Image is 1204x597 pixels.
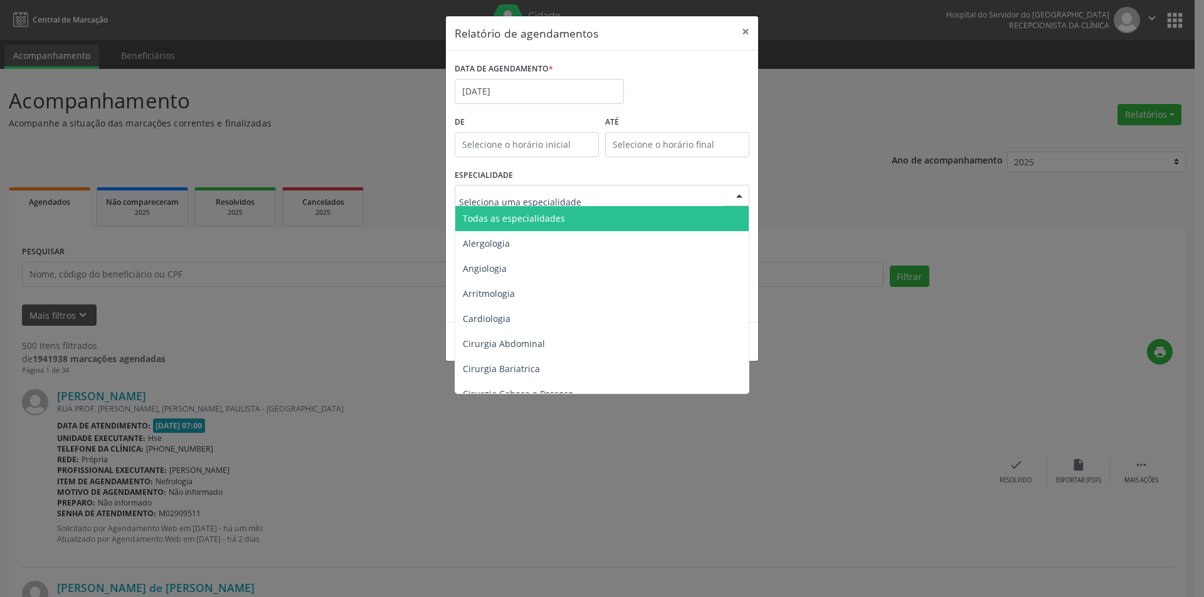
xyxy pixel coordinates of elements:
[605,113,749,132] label: ATÉ
[463,388,573,400] span: Cirurgia Cabeça e Pescoço
[459,189,724,214] input: Seleciona uma especialidade
[733,16,758,47] button: Close
[463,363,540,375] span: Cirurgia Bariatrica
[463,313,510,324] span: Cardiologia
[455,132,599,157] input: Selecione o horário inicial
[463,338,545,350] span: Cirurgia Abdominal
[455,166,513,185] label: ESPECIALIDADE
[455,79,624,104] input: Selecione uma data ou intervalo
[463,212,565,224] span: Todas as especialidades
[605,132,749,157] input: Selecione o horário final
[455,60,553,79] label: DATA DE AGENDAMENTO
[463,262,507,274] span: Angiologia
[455,25,598,41] h5: Relatório de agendamentos
[463,288,515,299] span: Arritmologia
[455,113,599,132] label: De
[463,237,510,249] span: Alergologia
